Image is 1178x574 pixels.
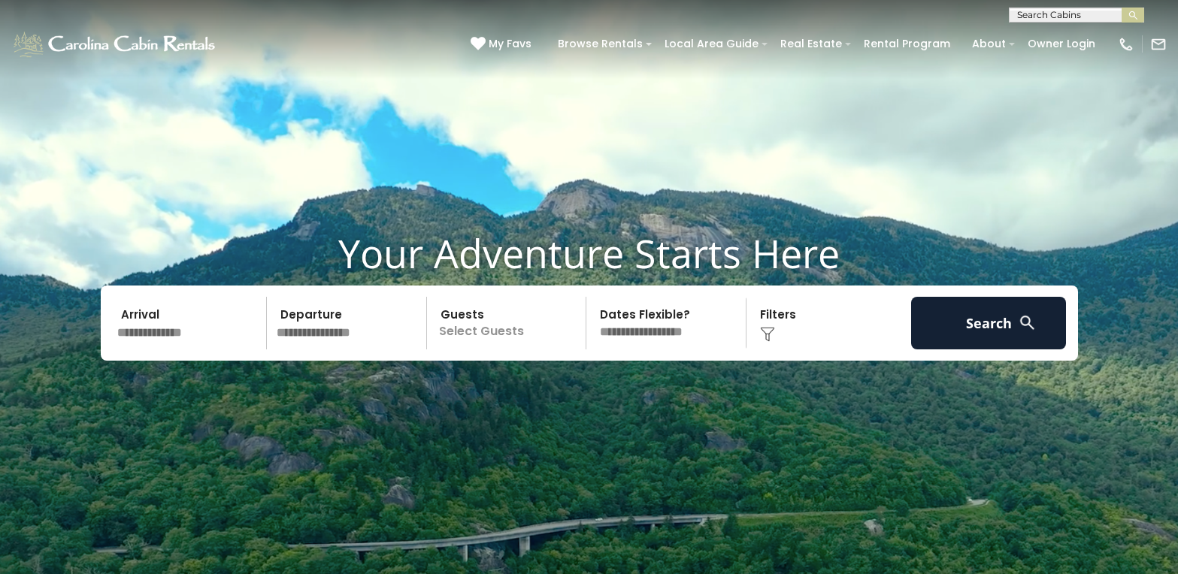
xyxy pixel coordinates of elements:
img: White-1-1-2.png [11,29,220,59]
a: About [965,32,1013,56]
img: phone-regular-white.png [1118,36,1134,53]
img: mail-regular-white.png [1150,36,1167,53]
a: Browse Rentals [550,32,650,56]
h1: Your Adventure Starts Here [11,230,1167,276]
a: Owner Login [1020,32,1103,56]
p: Select Guests [432,297,586,349]
a: Rental Program [856,32,958,56]
img: search-regular-white.png [1018,313,1037,332]
span: My Favs [489,36,531,52]
a: Real Estate [773,32,849,56]
a: My Favs [471,36,535,53]
img: filter--v1.png [760,327,775,342]
a: Local Area Guide [657,32,766,56]
button: Search [911,297,1067,349]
